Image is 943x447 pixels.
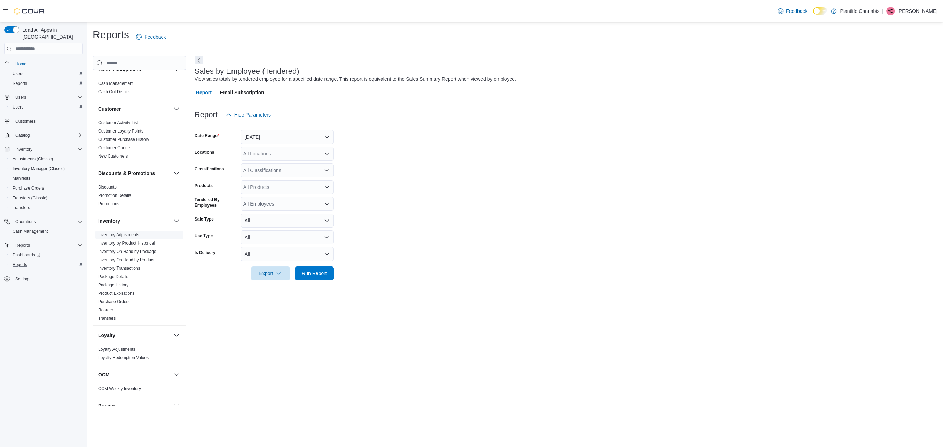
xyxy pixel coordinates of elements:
label: Tendered By Employees [195,197,238,208]
span: Customers [15,119,36,124]
a: Package History [98,282,128,287]
span: Load All Apps in [GEOGRAPHIC_DATA] [19,26,83,40]
button: Next [195,56,203,64]
span: Reorder [98,307,113,313]
span: Export [255,266,286,280]
button: Reports [7,260,86,270]
button: Transfers [7,203,86,213]
span: Promotions [98,201,119,207]
button: Users [13,93,29,102]
span: Manifests [10,174,83,183]
h3: Customer [98,105,121,112]
div: Customer [93,119,186,163]
span: Users [13,93,83,102]
button: Export [251,266,290,280]
button: Open list of options [324,168,330,173]
a: Transfers [10,203,33,212]
a: Purchase Orders [10,184,47,192]
h3: Sales by Employee (Tendered) [195,67,299,75]
h3: OCM [98,371,110,378]
span: Home [15,61,26,67]
a: Inventory Manager (Classic) [10,165,68,173]
button: Discounts & Promotions [98,170,171,177]
span: Cash Out Details [98,89,130,95]
span: Reports [13,241,83,249]
span: Package History [98,282,128,288]
button: Hide Parameters [223,108,274,122]
span: Manifests [13,176,30,181]
span: Cash Management [10,227,83,236]
span: Inventory [13,145,83,153]
button: Inventory [1,144,86,154]
button: Reports [7,79,86,88]
button: Loyalty [98,332,171,339]
button: Manifests [7,174,86,183]
button: Customers [1,116,86,126]
a: Reports [10,261,30,269]
span: Operations [15,219,36,224]
button: Users [7,102,86,112]
label: Classifications [195,166,224,172]
a: Users [10,70,26,78]
span: Reports [13,262,27,268]
span: Reports [10,261,83,269]
span: Transfers (Classic) [10,194,83,202]
button: Cash Management [7,226,86,236]
a: Transfers [98,316,116,321]
button: Operations [13,217,39,226]
button: All [241,247,334,261]
button: Settings [1,274,86,284]
nav: Complex example [4,56,83,302]
div: OCM [93,384,186,396]
a: Settings [13,275,33,283]
a: Transfers (Classic) [10,194,50,202]
span: Purchase Orders [98,299,130,304]
button: All [241,230,334,244]
button: Inventory [172,217,181,225]
button: OCM [172,370,181,379]
span: Dashboards [10,251,83,259]
button: Users [1,93,86,102]
span: Transfers [10,203,83,212]
a: Reorder [98,308,113,312]
span: Settings [13,274,83,283]
a: Dashboards [10,251,43,259]
span: Catalog [13,131,83,139]
a: Package Details [98,274,128,279]
button: Transfers (Classic) [7,193,86,203]
a: Cash Management [98,81,133,86]
button: Pricing [172,401,181,410]
h3: Loyalty [98,332,115,339]
a: Cash Management [10,227,50,236]
button: Catalog [13,131,32,139]
span: Dashboards [13,252,40,258]
button: Customer [172,105,181,113]
a: Loyalty Redemption Values [98,355,149,360]
a: Inventory On Hand by Package [98,249,156,254]
span: Loyalty Adjustments [98,346,135,352]
span: Users [13,104,23,110]
button: Open list of options [324,184,330,190]
label: Locations [195,150,214,155]
span: Inventory Transactions [98,265,140,271]
button: Loyalty [172,331,181,340]
a: Customers [13,117,38,126]
button: Reports [1,240,86,250]
a: Inventory by Product Historical [98,241,155,246]
button: Pricing [98,402,171,409]
img: Cova [14,8,45,15]
span: Inventory Manager (Classic) [13,166,65,171]
a: Feedback [775,4,810,18]
h1: Reports [93,28,129,42]
a: Manifests [10,174,33,183]
div: View sales totals by tendered employee for a specified date range. This report is equivalent to t... [195,75,516,83]
a: Users [10,103,26,111]
p: Plantlife Cannabis [840,7,879,15]
span: Customer Purchase History [98,137,149,142]
h3: Discounts & Promotions [98,170,155,177]
button: Inventory [98,217,171,224]
span: AD [888,7,894,15]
